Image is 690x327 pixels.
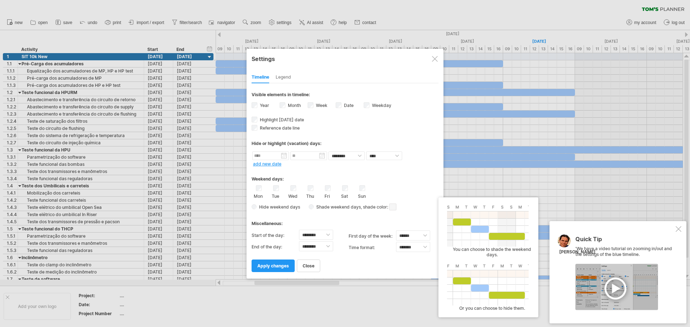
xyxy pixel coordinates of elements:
div: Timeline [252,72,269,83]
span: Reference date line [258,125,300,131]
div: [PERSON_NAME] [559,249,595,255]
span: , shade color: [361,203,396,211]
label: Fri [323,192,332,199]
label: Tue [271,192,280,199]
label: Date [342,103,354,108]
div: Visible elements in timeline: [252,92,438,99]
a: close [297,260,320,272]
span: apply changes [257,263,289,268]
div: Settings [252,52,438,65]
div: Miscellaneous: [252,214,438,228]
label: Month [286,103,301,108]
span: click here to change the shade color [389,204,396,210]
label: Time format: [349,242,396,253]
label: Wed [288,192,297,199]
div: Legend [276,72,291,83]
span: Shade weekend days [314,204,361,210]
label: Start of the day: [252,230,299,241]
label: first day of the week: [349,230,396,242]
label: Year [258,103,269,108]
label: Week [314,103,327,108]
label: Sun [357,192,366,199]
span: Hide weekend days [257,204,300,210]
div: 'We have a video tutorial on zooming in/out and the settings of the blue timeline. [575,236,674,310]
label: Mon [254,192,263,199]
label: Sat [340,192,349,199]
div: Hide or highlight (vacation) days: [252,141,438,146]
div: You can choose to shade the weekend days. Or you can choose to hide them. [443,204,537,311]
span: Highlight [DATE] date [258,117,304,122]
label: Thu [305,192,314,199]
div: Quick Tip [575,236,674,246]
span: close [303,263,314,268]
a: add new date [253,161,281,167]
label: End of the day: [252,241,299,253]
a: apply changes [252,260,295,272]
label: Weekday [371,103,391,108]
div: Weekend days: [252,169,438,183]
